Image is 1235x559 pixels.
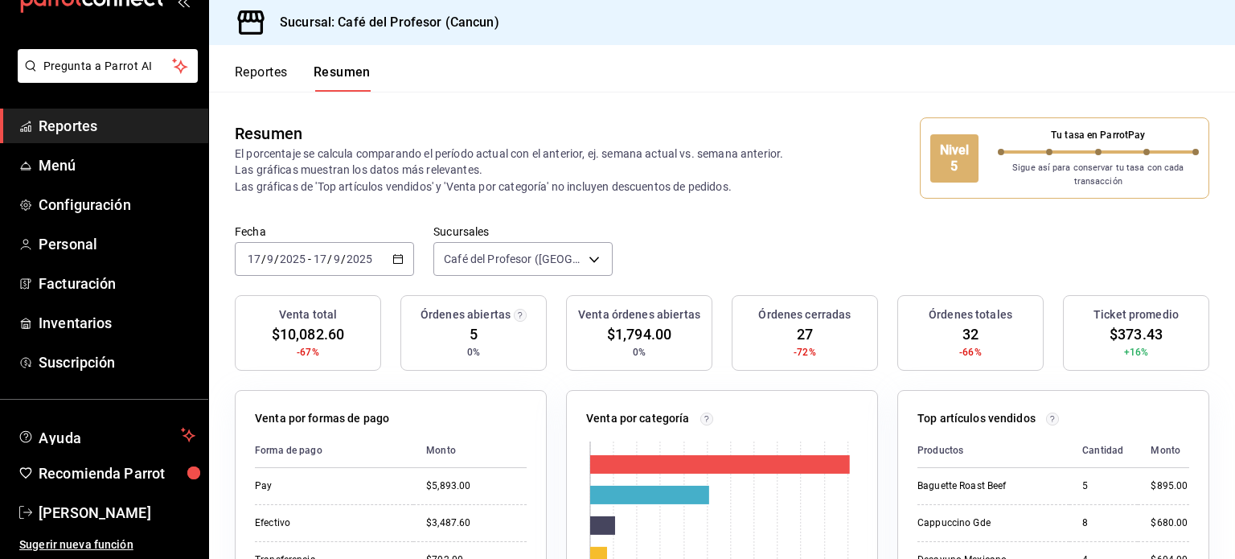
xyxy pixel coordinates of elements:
span: +16% [1124,345,1149,360]
div: Pay [255,479,400,493]
div: $5,893.00 [426,479,527,493]
h3: Venta órdenes abiertas [578,306,700,323]
span: / [327,253,332,265]
input: -- [313,253,327,265]
span: $1,794.00 [607,323,671,345]
span: Configuración [39,194,195,216]
span: Personal [39,233,195,255]
div: navigation tabs [235,64,371,92]
span: / [341,253,346,265]
input: ---- [279,253,306,265]
span: 0% [467,345,480,360]
div: $895.00 [1151,479,1189,493]
span: Pregunta a Parrot AI [43,58,173,75]
p: Venta por formas de pago [255,410,389,427]
h3: Órdenes cerradas [758,306,851,323]
span: / [274,253,279,265]
div: $680.00 [1151,516,1189,530]
span: Café del Profesor ([GEOGRAPHIC_DATA]) [444,251,583,267]
div: Nivel 5 [930,134,979,183]
span: Ayuda [39,425,174,445]
div: $3,487.60 [426,516,527,530]
p: Sigue así para conservar tu tasa con cada transacción [998,162,1200,188]
div: Resumen [235,121,302,146]
span: Sugerir nueva función [19,536,195,553]
span: / [261,253,266,265]
button: Reportes [235,64,288,92]
div: Baguette Roast Beef [917,479,1057,493]
th: Monto [1138,434,1189,468]
span: -66% [959,345,982,360]
p: Tu tasa en ParrotPay [998,128,1200,142]
div: 5 [1082,479,1125,493]
th: Productos [917,434,1069,468]
th: Monto [413,434,527,468]
span: $373.43 [1110,323,1163,345]
label: Sucursales [433,226,613,237]
span: -72% [794,345,816,360]
input: -- [247,253,261,265]
span: Facturación [39,273,195,294]
span: 32 [962,323,979,345]
span: Inventarios [39,312,195,334]
input: ---- [346,253,373,265]
p: Venta por categoría [586,410,690,427]
div: 8 [1082,516,1125,530]
span: -67% [297,345,319,360]
h3: Venta total [279,306,337,323]
div: Cappuccino Gde [917,516,1057,530]
th: Forma de pago [255,434,413,468]
span: Reportes [39,115,195,137]
p: Top artículos vendidos [917,410,1036,427]
span: Recomienda Parrot [39,462,195,484]
button: Pregunta a Parrot AI [18,49,198,83]
span: 5 [470,323,478,345]
span: Menú [39,154,195,176]
span: 27 [797,323,813,345]
input: -- [266,253,274,265]
h3: Órdenes abiertas [421,306,511,323]
p: El porcentaje se calcula comparando el período actual con el anterior, ej. semana actual vs. sema... [235,146,803,194]
span: 0% [633,345,646,360]
h3: Sucursal: Café del Profesor (Cancun) [267,13,499,32]
label: Fecha [235,226,414,237]
div: Efectivo [255,516,400,530]
h3: Ticket promedio [1093,306,1179,323]
th: Cantidad [1069,434,1138,468]
span: $10,082.60 [272,323,344,345]
input: -- [333,253,341,265]
span: [PERSON_NAME] [39,502,195,524]
h3: Órdenes totales [929,306,1012,323]
a: Pregunta a Parrot AI [11,69,198,86]
button: Resumen [314,64,371,92]
span: - [308,253,311,265]
span: Suscripción [39,351,195,373]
